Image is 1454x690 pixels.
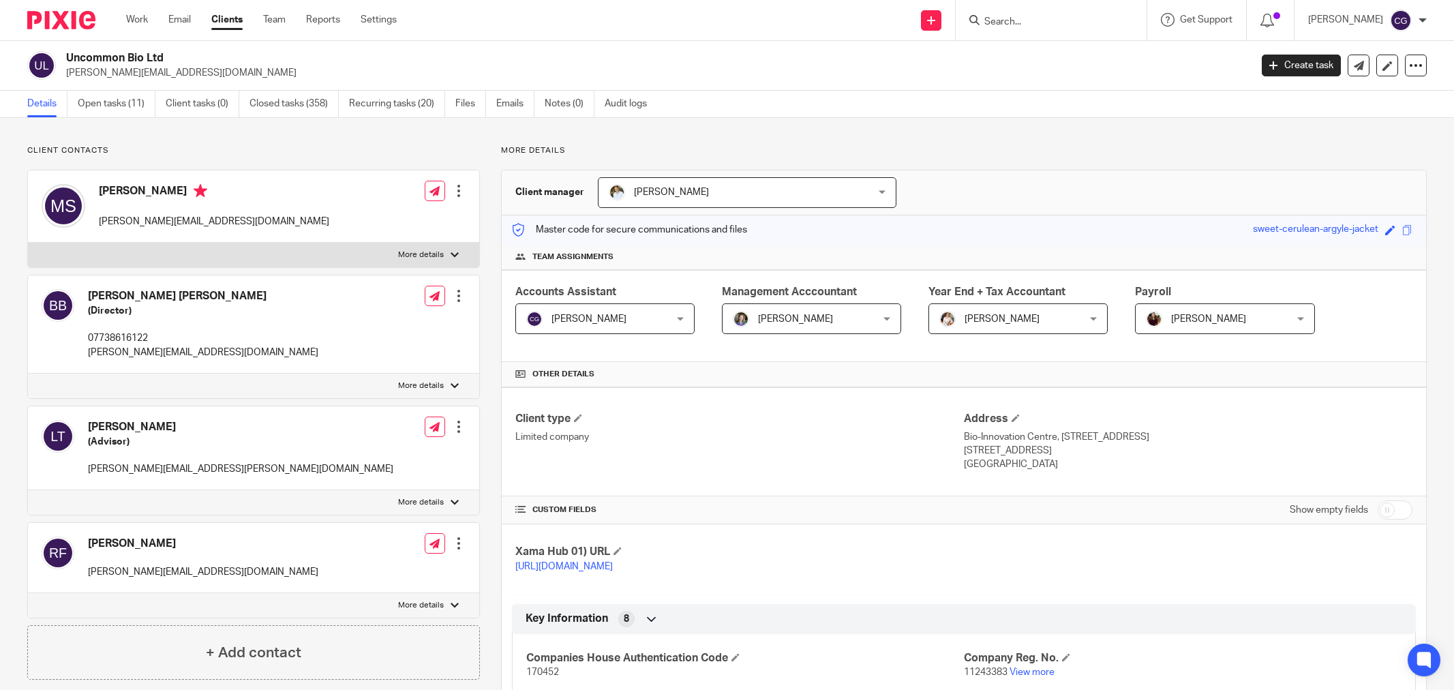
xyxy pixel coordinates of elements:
span: Management Acccountant [722,286,857,297]
img: svg%3E [42,537,74,569]
h4: CUSTOM FIELDS [515,505,964,515]
span: Year End + Tax Accountant [928,286,1065,297]
div: sweet-cerulean-argyle-jacket [1253,222,1378,238]
a: Client tasks (0) [166,91,239,117]
span: Payroll [1135,286,1171,297]
a: [URL][DOMAIN_NAME] [515,562,613,571]
p: [GEOGRAPHIC_DATA] [964,457,1412,471]
h4: + Add contact [206,642,301,663]
p: Limited company [515,430,964,444]
h2: Uncommon Bio Ltd [66,51,1006,65]
a: Work [126,13,148,27]
p: [PERSON_NAME][EMAIL_ADDRESS][DOMAIN_NAME] [88,565,318,579]
h4: Xama Hub 01) URL [515,545,964,559]
span: [PERSON_NAME] [758,314,833,324]
a: Create task [1262,55,1341,76]
h4: [PERSON_NAME] [88,537,318,551]
h4: [PERSON_NAME] [88,420,393,434]
p: More details [398,380,444,391]
span: Other details [532,369,594,380]
img: Pixie [27,11,95,29]
span: 11243383 [964,667,1008,677]
h4: [PERSON_NAME] [PERSON_NAME] [88,289,318,303]
span: [PERSON_NAME] [551,314,626,324]
a: Closed tasks (358) [249,91,339,117]
span: Accounts Assistant [515,286,616,297]
p: [PERSON_NAME][EMAIL_ADDRESS][DOMAIN_NAME] [88,346,318,359]
span: 8 [624,612,629,626]
h4: Companies House Authentication Code [526,651,964,665]
input: Search [983,16,1106,29]
a: Emails [496,91,534,117]
p: More details [501,145,1427,156]
span: 170452 [526,667,559,677]
span: Get Support [1180,15,1232,25]
p: More details [398,600,444,611]
h4: Company Reg. No. [964,651,1402,665]
span: [PERSON_NAME] [634,187,709,197]
img: svg%3E [526,311,543,327]
p: [PERSON_NAME][EMAIL_ADDRESS][DOMAIN_NAME] [99,215,329,228]
p: 07738616122 [88,331,318,345]
p: Bio-Innovation Centre, [STREET_ADDRESS] [964,430,1412,444]
span: [PERSON_NAME] [965,314,1040,324]
p: Client contacts [27,145,480,156]
img: sarah-royle.jpg [609,184,625,200]
a: Recurring tasks (20) [349,91,445,117]
img: svg%3E [42,184,85,228]
a: View more [1010,667,1055,677]
span: Team assignments [532,252,614,262]
a: Reports [306,13,340,27]
a: Team [263,13,286,27]
label: Show empty fields [1290,503,1368,517]
a: Clients [211,13,243,27]
h5: (Advisor) [88,435,393,449]
a: Notes (0) [545,91,594,117]
a: Settings [361,13,397,27]
img: svg%3E [42,289,74,322]
h4: [PERSON_NAME] [99,184,329,201]
img: svg%3E [27,51,56,80]
img: svg%3E [1390,10,1412,31]
img: MaxAcc_Sep21_ElliDeanPhoto_030.jpg [1146,311,1162,327]
img: 1530183611242%20(1).jpg [733,311,749,327]
p: [PERSON_NAME] [1308,13,1383,27]
p: [STREET_ADDRESS] [964,444,1412,457]
h4: Address [964,412,1412,426]
a: Open tasks (11) [78,91,155,117]
a: Audit logs [605,91,657,117]
h5: (Director) [88,304,318,318]
h3: Client manager [515,185,584,199]
i: Primary [194,184,207,198]
a: Email [168,13,191,27]
p: Master code for secure communications and files [512,223,747,237]
img: svg%3E [42,420,74,453]
a: Details [27,91,67,117]
p: More details [398,497,444,508]
p: More details [398,250,444,260]
img: Kayleigh%20Henson.jpeg [939,311,956,327]
span: [PERSON_NAME] [1171,314,1246,324]
span: Key Information [526,612,608,626]
a: Files [455,91,486,117]
h4: Client type [515,412,964,426]
p: [PERSON_NAME][EMAIL_ADDRESS][PERSON_NAME][DOMAIN_NAME] [88,462,393,476]
p: [PERSON_NAME][EMAIL_ADDRESS][DOMAIN_NAME] [66,66,1241,80]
